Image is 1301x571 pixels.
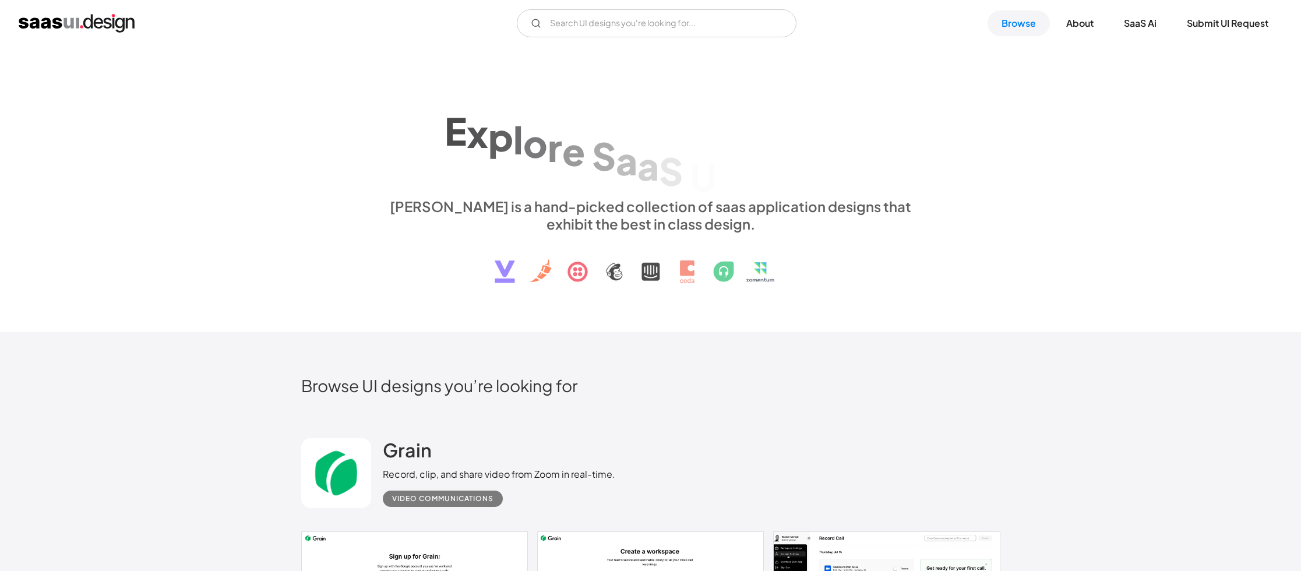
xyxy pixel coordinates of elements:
div: r [548,125,562,170]
h1: Explore SaaS UI design patterns & interactions. [383,97,919,186]
div: a [637,143,659,188]
div: o [523,121,548,165]
div: a [616,138,637,183]
a: Browse [988,10,1050,36]
div: U [690,154,717,199]
form: Email Form [517,9,796,37]
h2: Grain [383,438,432,461]
a: home [19,14,135,33]
a: SaaS Ai [1110,10,1170,36]
div: e [562,129,585,174]
div: l [513,117,523,162]
div: p [488,114,513,158]
input: Search UI designs you're looking for... [517,9,796,37]
div: x [467,111,488,156]
div: S [592,133,616,178]
div: [PERSON_NAME] is a hand-picked collection of saas application designs that exhibit the best in cl... [383,198,919,232]
a: About [1052,10,1108,36]
a: Grain [383,438,432,467]
img: text, icon, saas logo [474,232,827,293]
div: E [445,108,467,153]
a: Submit UI Request [1173,10,1282,36]
div: Video Communications [392,492,493,506]
h2: Browse UI designs you’re looking for [301,375,1000,396]
div: S [659,149,683,193]
div: Record, clip, and share video from Zoom in real-time. [383,467,615,481]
